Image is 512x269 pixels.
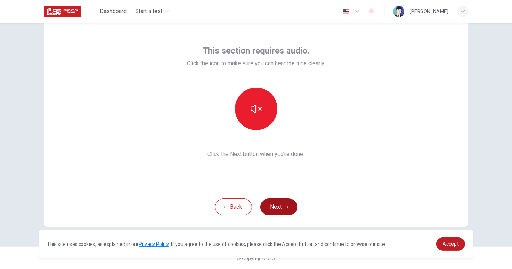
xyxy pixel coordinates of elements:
[187,59,325,68] span: Click the icon to make sure you can hear the tune clearly.
[393,6,404,17] img: Profile picture
[97,5,130,18] button: Dashboard
[39,230,474,258] div: cookieconsent
[341,9,350,14] img: en
[100,7,127,16] span: Dashboard
[135,7,162,16] span: Start a test
[215,198,252,215] button: Back
[436,237,465,251] a: dismiss cookie message
[44,4,81,18] img: ILAC logo
[202,45,310,56] span: This section requires audio.
[44,4,97,18] a: ILAC logo
[443,241,459,247] span: Accept
[187,150,325,158] span: Click the Next button when you’re done.
[410,7,449,16] div: [PERSON_NAME]
[237,256,275,261] span: © Copyright 2025
[260,198,297,215] button: Next
[139,241,169,247] a: Privacy Policy
[47,241,386,247] span: This site uses cookies, as explained in our . If you agree to the use of cookies, please click th...
[132,5,172,18] button: Start a test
